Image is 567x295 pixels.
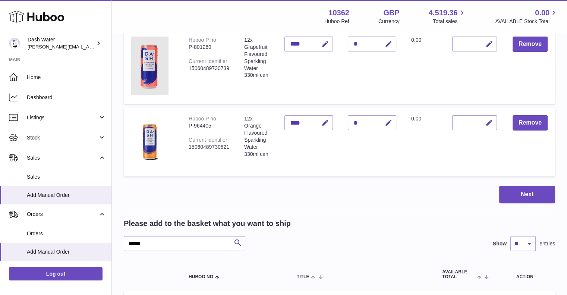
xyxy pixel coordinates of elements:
[9,267,103,280] a: Log out
[27,173,106,181] span: Sales
[297,274,309,279] span: Title
[27,248,106,255] span: Add Manual Order
[189,116,216,122] div: Huboo P no
[9,38,20,49] img: james@dash-water.com
[27,211,98,218] span: Orders
[237,29,277,104] td: 12x Grapefruit Flavoured Sparkling Water 330ml can
[28,36,95,50] div: Dash Water
[411,116,421,122] span: 0.00
[27,94,106,101] span: Dashboard
[513,37,548,52] button: Remove
[189,65,229,72] div: 15060489730739
[494,262,555,287] th: Action
[27,74,106,81] span: Home
[189,58,227,64] div: Current identifier
[378,18,400,25] div: Currency
[189,274,213,279] span: Huboo no
[189,122,229,129] div: P-964405
[324,18,349,25] div: Huboo Ref
[124,219,291,229] h2: Please add to the basket what you want to ship
[189,44,229,51] div: P-801269
[27,230,106,237] span: Orders
[27,134,98,141] span: Stock
[189,137,227,143] div: Current identifier
[27,114,98,121] span: Listings
[131,115,168,167] img: 12x Orange Flavoured Sparkling Water 330ml can
[493,240,507,247] label: Show
[539,240,555,247] span: entries
[27,154,98,161] span: Sales
[429,8,466,25] a: 4,519.36 Total sales
[189,37,216,43] div: Huboo P no
[328,8,349,18] strong: 10362
[189,144,229,151] div: 15060489730821
[499,186,555,203] button: Next
[535,8,549,18] span: 0.00
[495,8,558,25] a: 0.00 AVAILABLE Stock Total
[495,18,558,25] span: AVAILABLE Stock Total
[411,37,421,43] span: 0.00
[442,270,475,279] span: AVAILABLE Total
[237,108,277,176] td: 12x Orange Flavoured Sparkling Water 330ml can
[27,192,106,199] span: Add Manual Order
[513,115,548,131] button: Remove
[383,8,399,18] strong: GBP
[28,44,149,50] span: [PERSON_NAME][EMAIL_ADDRESS][DOMAIN_NAME]
[429,8,458,18] span: 4,519.36
[131,37,168,95] img: 12x Grapefruit Flavoured Sparkling Water 330ml can
[433,18,466,25] span: Total sales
